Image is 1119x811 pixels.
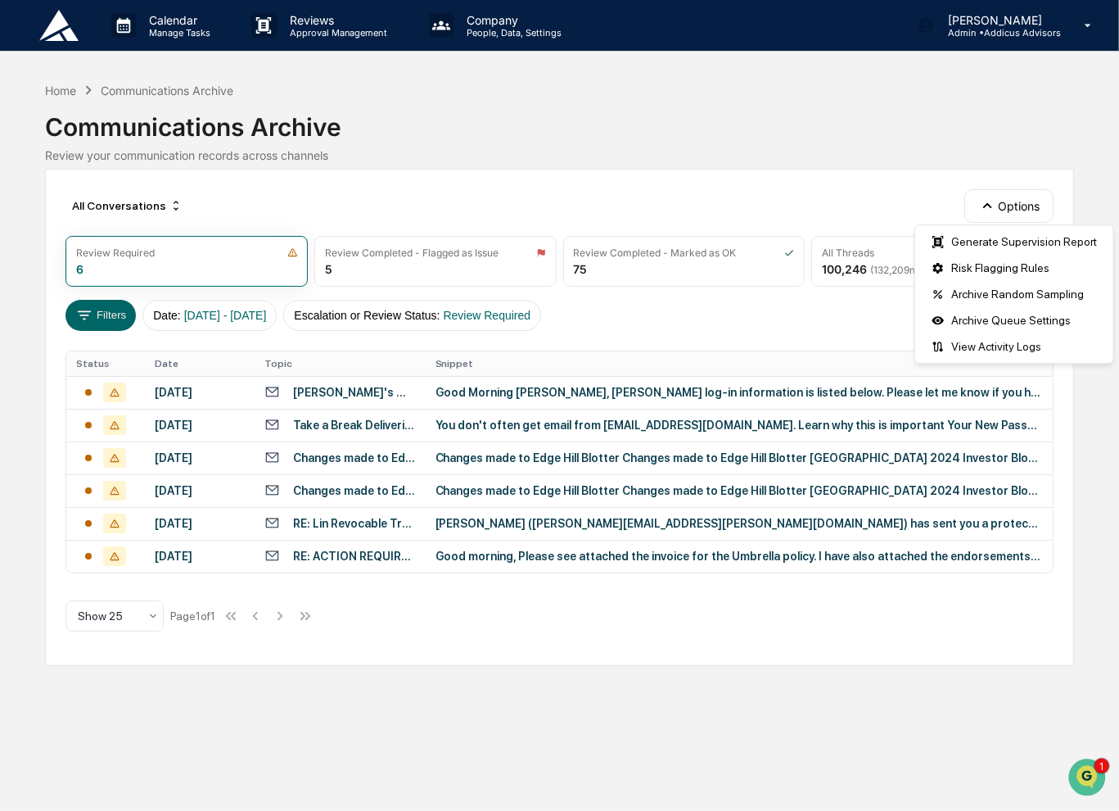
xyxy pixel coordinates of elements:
p: Calendar [136,13,219,27]
div: Changes made to Edge Hill Blotter Changes made to Edge Hill Blotter [GEOGRAPHIC_DATA] 2024 Invest... [435,484,1044,497]
div: Good morning, Please see attached the invoice for the Umbrella policy. I have also attached the e... [435,550,1044,563]
div: [DATE] [155,517,245,530]
div: Good Morning [PERSON_NAME], [PERSON_NAME] log-in information is listed below. Please let me know ... [435,386,1044,399]
span: [DATE] - [DATE] [184,309,267,322]
div: [DATE] [155,451,245,464]
img: icon [287,247,298,258]
div: RE: ACTION REQUIRED: There is Still Time to Renew Your Coverage – 2025 Lion Street Group Personal... [293,550,415,563]
img: 1746055101610-c473b297-6a78-478c-a979-82029cc54cd1 [33,223,46,236]
p: Company [453,13,570,27]
span: [PERSON_NAME] [51,266,133,279]
div: RE: Lin Revocable Trust [293,517,415,530]
div: Changes made to Edge Hill Blotter [293,484,415,497]
span: [DATE] [145,266,178,279]
p: People, Data, Settings [453,27,570,39]
div: You don't often get email from [EMAIL_ADDRESS][DOMAIN_NAME]. Learn why this is important Your New... [435,419,1044,432]
div: [DATE] [155,419,245,432]
div: All Conversations [65,193,189,219]
div: 🗄️ [119,336,132,349]
div: View Activity Logs [918,333,1110,360]
div: Communications Archive [101,84,233,97]
th: Topic [255,351,425,376]
th: Snippet [426,351,1054,376]
p: How can we help? [16,34,298,60]
img: icon [784,247,794,258]
div: Options [914,224,1114,364]
button: Escalation or Review Status:Review Required [283,300,541,331]
div: Archive Random Sampling [918,281,1110,307]
div: Past conversations [16,181,110,194]
div: Take a Break Deliveries Password Reset [293,419,415,432]
div: Changes made to Edge Hill Blotter [293,451,415,464]
span: Pylon [163,405,198,418]
span: • [136,266,142,279]
span: ( 132,209 messages) [870,264,959,276]
span: [PERSON_NAME] [51,222,133,235]
span: • [136,222,142,235]
div: Review Completed - Marked as OK [574,247,737,259]
div: Review your communication records across channels [45,148,1075,162]
button: Filters [65,300,137,331]
span: Attestations [135,334,203,351]
iframe: Open customer support [1067,757,1111,801]
div: 75 [574,262,588,276]
img: 8933085812038_c878075ebb4cc5468115_72.jpg [34,125,64,154]
div: [PERSON_NAME] ([PERSON_NAME][EMAIL_ADDRESS][PERSON_NAME][DOMAIN_NAME]) has sent you a protected m... [435,517,1044,530]
div: 6 [76,262,83,276]
img: 1746055101610-c473b297-6a78-478c-a979-82029cc54cd1 [33,267,46,280]
th: Date [145,351,255,376]
a: Powered byPylon [115,405,198,418]
span: Data Lookup [33,365,103,382]
div: [DATE] [155,484,245,497]
div: Generate Supervision Report [918,229,1110,255]
button: See all [254,178,298,197]
div: Review Required [76,247,155,259]
a: 🖐️Preclearance [10,328,112,357]
img: Jack Rasmussen [16,206,43,233]
div: Changes made to Edge Hill Blotter Changes made to Edge Hill Blotter [GEOGRAPHIC_DATA] 2024 Invest... [435,451,1044,464]
div: Start new chat [74,125,268,141]
div: We're available if you need us! [74,141,225,154]
p: Reviews [277,13,396,27]
p: Approval Management [277,27,396,39]
div: 5 [325,262,332,276]
div: [PERSON_NAME]'s Mayo Clinic Log-In Information [293,386,415,399]
img: icon [536,247,546,258]
p: Admin • Addicus Advisors [935,27,1061,39]
div: 🖐️ [16,336,29,349]
p: Manage Tasks [136,27,219,39]
div: Archive Queue Settings [918,307,1110,333]
div: Risk Flagging Rules [918,255,1110,281]
button: Options [964,189,1054,222]
span: [DATE] [145,222,178,235]
div: 🔎 [16,367,29,380]
th: Status [66,351,146,376]
div: 100,246 [822,262,959,276]
a: 🗄️Attestations [112,328,210,357]
img: Jack Rasmussen [16,251,43,277]
div: Communications Archive [45,99,1075,142]
button: Date:[DATE] - [DATE] [142,300,277,331]
div: All Threads [822,247,874,259]
div: [DATE] [155,386,245,399]
div: Page 1 of 1 [170,609,215,623]
div: Home [45,84,76,97]
span: Review Required [444,309,531,322]
div: [DATE] [155,550,245,563]
img: logo [39,10,79,41]
span: Preclearance [33,334,106,351]
a: 🔎Data Lookup [10,359,110,388]
button: Start new chat [278,129,298,149]
p: [PERSON_NAME] [935,13,1061,27]
img: 1746055101610-c473b297-6a78-478c-a979-82029cc54cd1 [16,125,46,154]
div: Review Completed - Flagged as Issue [325,247,499,259]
